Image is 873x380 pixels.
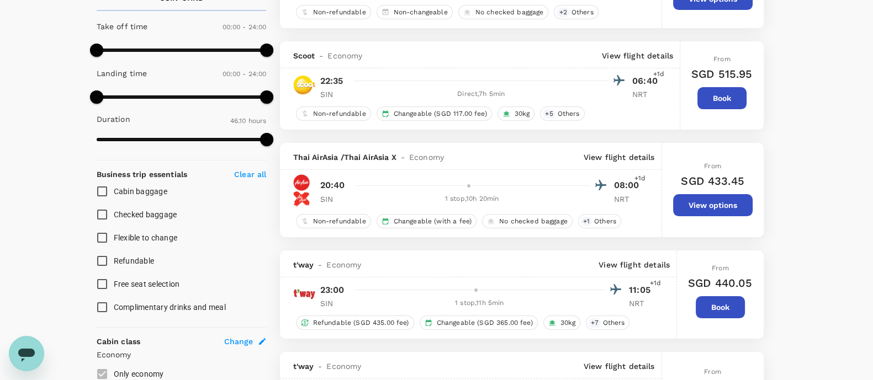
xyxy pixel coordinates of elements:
span: Economy [327,50,362,61]
p: SIN [320,298,348,309]
div: +7Others [586,315,629,330]
p: 08:00 [614,179,642,192]
strong: Business trip essentials [97,170,188,179]
span: Others [567,8,598,17]
strong: Cabin class [97,337,141,346]
span: From [704,368,721,376]
span: Flexible to change [114,233,178,242]
div: Changeable (SGD 117.00 fee) [377,106,492,121]
img: TW [293,283,315,305]
span: - [314,361,326,372]
p: 06:40 [632,74,660,88]
p: NRT [629,298,657,309]
p: View flight details [584,152,655,163]
span: Checked baggage [114,210,177,219]
span: Non-changeable [389,8,452,17]
span: 30kg [510,109,535,119]
span: Others [553,109,584,119]
p: SIN [320,194,348,205]
span: Economy [326,361,361,372]
iframe: Button to launch messaging window [9,336,44,371]
div: +2Others [554,5,598,19]
span: 00:00 - 24:00 [223,23,267,31]
img: XJ [293,191,310,207]
button: Book [697,87,747,109]
div: Changeable (with a fee) [377,214,477,228]
div: Changeable (SGD 365.00 fee) [420,315,538,330]
span: 00:00 - 24:00 [223,70,267,78]
span: Economy [409,152,444,163]
span: - [314,259,326,270]
h6: SGD 433.45 [681,172,744,190]
div: +1Others [578,214,621,228]
span: Changeable (SGD 117.00 fee) [389,109,491,119]
span: Complimentary drinks and meal [114,303,226,312]
span: Refundable (SGD 435.00 fee) [309,318,414,328]
span: +1d [650,278,661,289]
span: Changeable (SGD 365.00 fee) [432,318,537,328]
span: t'way [293,361,314,372]
div: Non-refundable [296,5,371,19]
p: NRT [632,89,660,100]
span: No checked baggage [471,8,548,17]
span: - [396,152,409,163]
p: Duration [97,114,130,125]
p: 22:35 [320,74,343,88]
div: Non-changeable [377,5,453,19]
div: 30kg [498,106,535,121]
p: Economy [97,349,267,360]
div: +5Others [540,106,584,121]
span: t'way [293,259,314,270]
p: 23:00 [320,283,345,297]
p: Take off time [97,21,148,32]
div: Non-refundable [296,214,371,228]
span: Cabin baggage [114,187,167,196]
span: +1d [653,69,664,80]
span: From [712,264,729,272]
span: Others [599,318,629,328]
span: Scoot [293,50,315,61]
p: Clear all [234,169,266,180]
p: 11:05 [629,283,657,297]
span: Non-refundable [309,8,371,17]
button: View options [673,194,753,216]
span: 30kg [556,318,580,328]
span: + 5 [543,109,555,119]
p: SIN [320,89,348,100]
div: Refundable (SGD 435.00 fee) [296,315,414,330]
span: - [315,50,327,61]
span: Non-refundable [309,217,371,226]
span: Non-refundable [309,109,371,119]
div: 1 stop , 11h 5min [355,298,605,309]
button: Book [696,296,745,318]
div: Non-refundable [296,106,371,121]
span: Free seat selection [114,280,180,288]
h6: SGD 515.95 [691,65,753,83]
div: 1 stop , 10h 20min [355,194,590,205]
span: +1d [634,173,646,184]
span: From [713,55,731,63]
p: View flight details [599,259,670,270]
span: Others [590,217,621,226]
span: From [704,162,721,170]
p: NRT [614,194,642,205]
span: Changeable (with a fee) [389,217,476,226]
span: + 2 [557,8,569,17]
p: Landing time [97,68,147,79]
div: Direct , 7h 5min [355,89,609,100]
span: + 7 [589,318,600,328]
span: Change [224,336,253,347]
span: + 1 [581,217,592,226]
p: 20:40 [320,179,345,192]
span: Thai AirAsia / Thai AirAsia X [293,152,396,163]
p: View flight details [584,361,655,372]
span: Economy [326,259,361,270]
span: Only economy [114,370,164,378]
img: TR [293,74,315,96]
div: 30kg [543,315,581,330]
img: FD [293,174,310,191]
p: View flight details [602,50,673,61]
span: Refundable [114,256,155,265]
div: No checked baggage [482,214,573,228]
h6: SGD 440.05 [688,274,753,292]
